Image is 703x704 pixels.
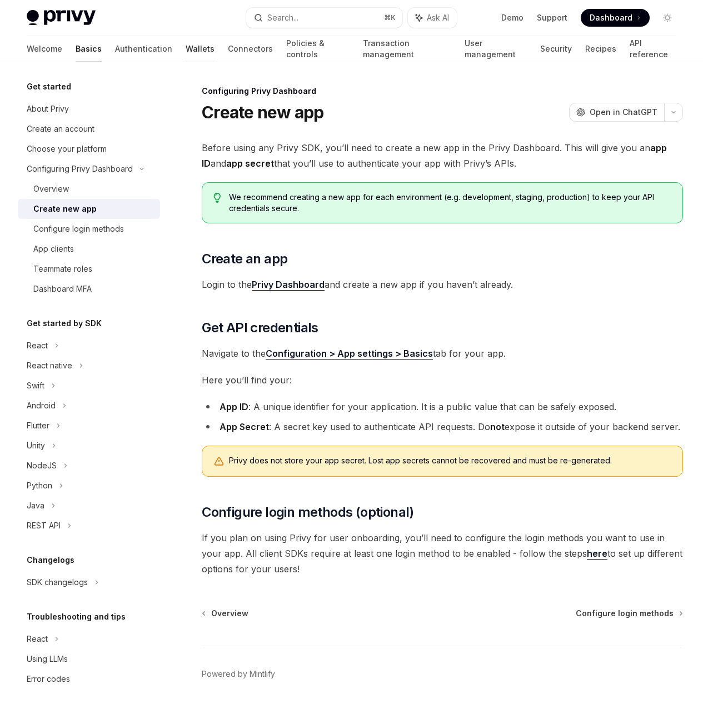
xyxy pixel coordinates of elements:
span: Get API credentials [202,319,318,337]
span: If you plan on using Privy for user onboarding, you’ll need to configure the login methods you wa... [202,530,683,577]
span: Before using any Privy SDK, you’ll need to create a new app in the Privy Dashboard. This will giv... [202,140,683,171]
div: React native [27,359,72,372]
a: Authentication [115,36,172,62]
span: Login to the and create a new app if you haven’t already. [202,277,683,292]
div: Overview [33,182,69,196]
div: Dashboard MFA [33,282,92,296]
h5: Troubleshooting and tips [27,610,126,623]
a: Transaction management [363,36,451,62]
a: Create an account [18,119,160,139]
a: Security [540,36,572,62]
a: Choose your platform [18,139,160,159]
strong: not [490,421,505,432]
a: Welcome [27,36,62,62]
span: Here you’ll find your: [202,372,683,388]
a: Teammate roles [18,259,160,279]
h5: Get started by SDK [27,317,102,330]
div: REST API [27,519,61,532]
button: Ask AI [408,8,457,28]
a: Recipes [585,36,616,62]
div: Android [27,399,56,412]
span: Ask AI [427,12,449,23]
a: Configure login methods [18,219,160,239]
span: Configure login methods (optional) [202,503,414,521]
div: SDK changelogs [27,576,88,589]
button: Open in ChatGPT [569,103,664,122]
div: Java [27,499,44,512]
span: Dashboard [590,12,632,23]
li: : A unique identifier for your application. It is a public value that can be safely exposed. [202,399,683,415]
span: Privy does not store your app secret. Lost app secrets cannot be recovered and must be re-generated. [229,455,671,466]
div: Create an account [27,122,94,136]
a: Error codes [18,669,160,689]
span: Create an app [202,250,287,268]
strong: App Secret [220,421,269,432]
span: ⌘ K [384,13,396,22]
div: Search... [267,11,298,24]
a: Support [537,12,567,23]
strong: App ID [220,401,248,412]
span: Navigate to the tab for your app. [202,346,683,361]
h5: Get started [27,80,71,93]
span: Configure login methods [576,608,674,619]
span: We recommend creating a new app for each environment (e.g. development, staging, production) to k... [229,192,671,214]
div: About Privy [27,102,69,116]
a: Configuration > App settings > Basics [266,348,433,360]
h5: Changelogs [27,553,74,567]
div: NodeJS [27,459,57,472]
a: Using LLMs [18,649,160,669]
a: Configure login methods [576,608,682,619]
a: Dashboard [581,9,650,27]
div: React [27,632,48,646]
img: light logo [27,10,96,26]
svg: Tip [213,193,221,203]
a: Overview [18,179,160,199]
li: : A secret key used to authenticate API requests. Do expose it outside of your backend server. [202,419,683,435]
div: App clients [33,242,74,256]
a: Basics [76,36,102,62]
strong: app secret [226,158,274,169]
a: Powered by Mintlify [202,668,275,680]
a: Wallets [186,36,215,62]
a: Demo [501,12,523,23]
a: Dashboard MFA [18,279,160,299]
span: Overview [211,608,248,619]
div: Configuring Privy Dashboard [202,86,683,97]
div: Python [27,479,52,492]
button: Toggle dark mode [659,9,676,27]
a: Create new app [18,199,160,219]
div: React [27,339,48,352]
a: About Privy [18,99,160,119]
a: App clients [18,239,160,259]
span: Open in ChatGPT [590,107,657,118]
div: Teammate roles [33,262,92,276]
a: User management [465,36,527,62]
a: Policies & controls [286,36,350,62]
div: Flutter [27,419,49,432]
svg: Warning [213,456,225,467]
div: Using LLMs [27,652,68,666]
div: Unity [27,439,45,452]
div: Error codes [27,672,70,686]
div: Configuring Privy Dashboard [27,162,133,176]
a: Privy Dashboard [252,279,325,291]
a: Overview [203,608,248,619]
div: Choose your platform [27,142,107,156]
button: Search...⌘K [246,8,402,28]
div: Configure login methods [33,222,124,236]
a: API reference [630,36,676,62]
div: Create new app [33,202,97,216]
h1: Create new app [202,102,324,122]
div: Swift [27,379,44,392]
a: Connectors [228,36,273,62]
a: here [587,548,607,560]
